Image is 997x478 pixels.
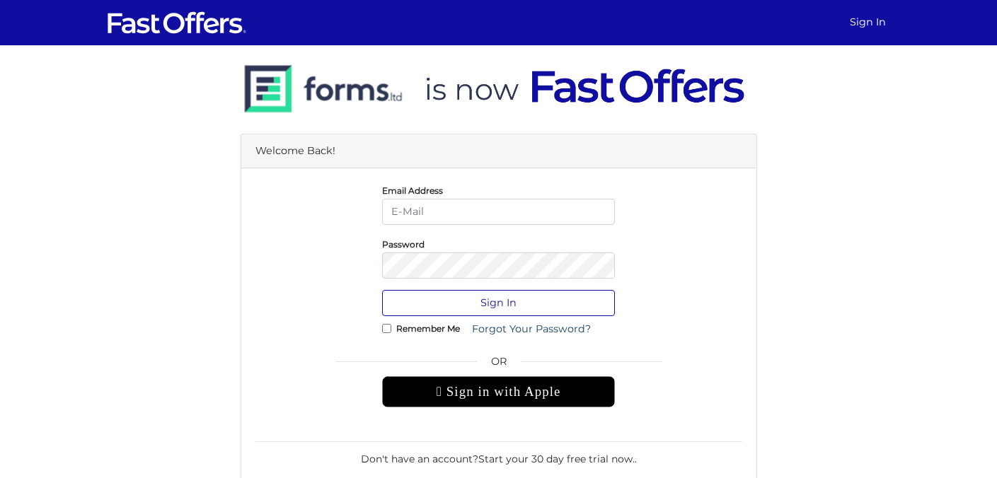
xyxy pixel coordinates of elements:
button: Sign In [382,290,615,316]
label: Email Address [382,189,443,192]
a: Start your 30 day free trial now. [478,453,635,465]
span: OR [382,354,615,376]
a: Sign In [844,8,892,36]
a: Forgot Your Password? [463,316,600,342]
input: E-Mail [382,199,615,225]
div: Don't have an account? . [255,441,742,467]
label: Password [382,243,425,246]
label: Remember Me [396,327,460,330]
div: Welcome Back! [241,134,756,168]
div: Sign in with Apple [382,376,615,407]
